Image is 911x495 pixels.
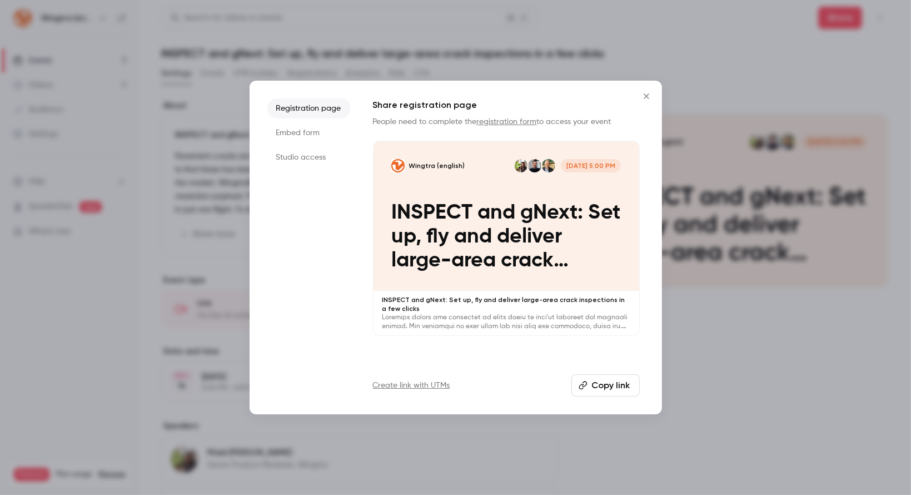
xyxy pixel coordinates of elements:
a: registration form [477,118,537,126]
p: INSPECT and gNext: Set up, fly and deliver large-area crack inspections in a few clicks [391,201,621,273]
p: Wingtra (english) [409,161,465,170]
li: Registration page [267,98,351,118]
p: Loremips dolors ame consectet ad elits doeiu te inci'ut laboreet dol magnaali enimad. Min veniamq... [382,313,630,331]
li: Studio access [267,147,351,167]
img: INSPECT and gNext: Set up, fly and deliver large-area crack inspections in a few clicks [391,159,405,172]
p: People need to complete the to access your event [373,116,640,127]
img: Maeli Latouche [515,159,528,172]
span: [DATE] 5:00 PM [561,159,621,172]
h1: Share registration page [373,98,640,112]
button: Close [635,85,658,107]
li: Embed form [267,123,351,143]
p: INSPECT and gNext: Set up, fly and deliver large-area crack inspections in a few clicks [382,295,630,313]
img: André Becker [528,159,541,172]
a: INSPECT and gNext: Set up, fly and deliver large-area crack inspections in a few clicksWingtra (e... [373,141,640,336]
a: Create link with UTMs [373,380,450,391]
img: Russ Ellis [542,159,555,172]
button: Copy link [571,374,640,397]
